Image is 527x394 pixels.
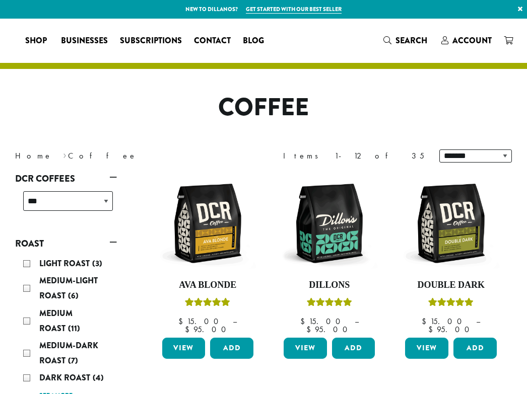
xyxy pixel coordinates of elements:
span: Medium-Dark Roast [39,340,98,366]
span: Light Roast [39,258,92,269]
span: Blog [243,35,264,47]
a: Shop [19,33,55,49]
img: DCR-12oz-Double-Dark-Stock-scaled.png [403,175,499,271]
bdi: 95.00 [428,324,474,335]
div: Items 1-12 of 35 [283,150,424,162]
span: (6) [68,290,79,301]
span: Businesses [61,35,108,47]
span: $ [185,324,193,335]
div: DCR Coffees [15,187,117,223]
button: Add [332,338,375,359]
div: Rated 4.50 out of 5 [428,296,474,311]
a: View [405,338,448,359]
h4: Double Dark [403,280,499,291]
span: Subscriptions [120,35,182,47]
a: View [284,338,327,359]
span: (11) [68,323,80,334]
bdi: 15.00 [300,316,345,327]
nav: Breadcrumb [15,150,248,162]
bdi: 95.00 [185,324,231,335]
bdi: 15.00 [422,316,467,327]
span: Account [452,35,492,46]
a: Home [15,150,52,161]
h4: Dillons [281,280,377,291]
span: – [355,316,359,327]
div: Rated 5.00 out of 5 [307,296,352,311]
bdi: 95.00 [306,324,352,335]
bdi: 15.00 [178,316,223,327]
span: $ [178,316,187,327]
span: – [476,316,480,327]
a: View [162,338,206,359]
span: (4) [93,372,104,383]
span: Dark Roast [39,372,93,383]
a: Get started with our best seller [246,5,342,14]
span: $ [300,316,309,327]
a: DCR Coffees [15,170,117,187]
span: (3) [92,258,102,269]
img: DCR-12oz-Ava-Blonde-Stock-scaled.png [159,175,255,271]
span: › [63,146,67,162]
span: (7) [68,355,78,366]
a: Ava BlondeRated 5.00 out of 5 [160,175,256,334]
span: Contact [194,35,231,47]
h4: Ava Blonde [160,280,256,291]
span: – [233,316,237,327]
span: Shop [25,35,47,47]
img: DCR-12oz-Dillons-Stock-scaled.png [281,175,377,271]
h1: Coffee [8,93,519,122]
a: Double DarkRated 4.50 out of 5 [403,175,499,334]
span: Medium-Light Roast [39,275,98,301]
a: DillonsRated 5.00 out of 5 [281,175,377,334]
span: $ [422,316,430,327]
a: Roast [15,235,117,252]
button: Add [453,338,497,359]
a: Search [377,32,435,49]
span: $ [428,324,437,335]
span: Medium Roast [39,307,73,334]
button: Add [210,338,253,359]
div: Rated 5.00 out of 5 [185,296,230,311]
span: $ [306,324,315,335]
span: Search [396,35,427,46]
